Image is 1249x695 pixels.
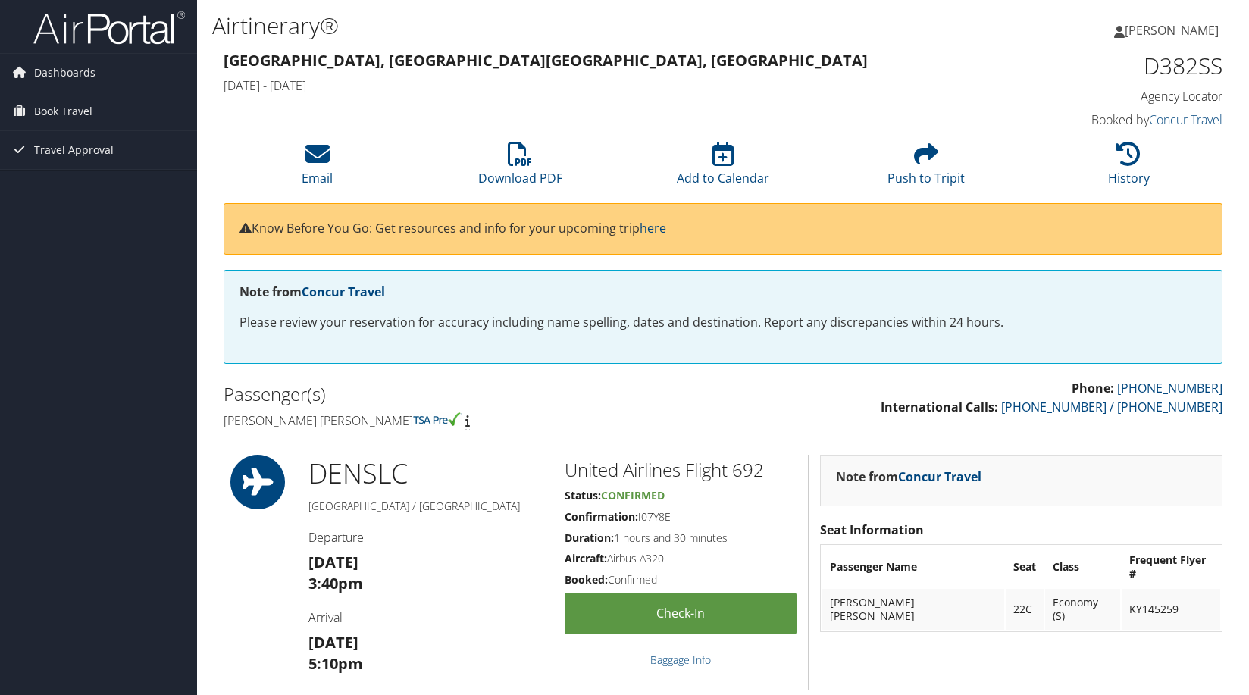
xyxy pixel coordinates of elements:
h5: 1 hours and 30 minutes [565,531,797,546]
h4: Departure [308,529,541,546]
a: Concur Travel [898,468,981,485]
a: here [640,220,666,236]
td: 22C [1006,589,1044,630]
h4: [PERSON_NAME] [PERSON_NAME] [224,412,712,429]
strong: Aircraft: [565,551,607,565]
a: Add to Calendar [677,150,769,186]
h2: Passenger(s) [224,381,712,407]
td: Economy (S) [1045,589,1120,630]
h5: Airbus A320 [565,551,797,566]
strong: [GEOGRAPHIC_DATA], [GEOGRAPHIC_DATA] [GEOGRAPHIC_DATA], [GEOGRAPHIC_DATA] [224,50,868,70]
img: tsa-precheck.png [413,412,462,426]
h5: [GEOGRAPHIC_DATA] / [GEOGRAPHIC_DATA] [308,499,541,514]
th: Passenger Name [822,546,1004,587]
h2: United Airlines Flight 692 [565,457,797,483]
td: [PERSON_NAME] [PERSON_NAME] [822,589,1004,630]
p: Know Before You Go: Get resources and info for your upcoming trip [239,219,1207,239]
h5: Confirmed [565,572,797,587]
h1: Airtinerary® [212,10,894,42]
h4: Arrival [308,609,541,626]
span: [PERSON_NAME] [1125,22,1219,39]
span: Travel Approval [34,131,114,169]
a: Check-in [565,593,797,634]
h4: Agency Locator [990,88,1222,105]
strong: Duration: [565,531,614,545]
span: Dashboards [34,54,95,92]
a: Push to Tripit [887,150,965,186]
strong: International Calls: [881,399,998,415]
h1: DEN SLC [308,455,541,493]
th: Seat [1006,546,1044,587]
strong: 3:40pm [308,573,363,593]
td: KY145259 [1122,589,1220,630]
span: Book Travel [34,92,92,130]
strong: Phone: [1072,380,1114,396]
h5: I07Y8E [565,509,797,524]
a: History [1108,150,1150,186]
strong: Booked: [565,572,608,587]
a: [PHONE_NUMBER] / [PHONE_NUMBER] [1001,399,1222,415]
strong: Note from [836,468,981,485]
h4: Booked by [990,111,1222,128]
a: Baggage Info [650,653,711,667]
a: Email [302,150,333,186]
strong: 5:10pm [308,653,363,674]
th: Class [1045,546,1120,587]
a: [PHONE_NUMBER] [1117,380,1222,396]
p: Please review your reservation for accuracy including name spelling, dates and destination. Repor... [239,313,1207,333]
strong: [DATE] [308,632,358,653]
a: Concur Travel [1149,111,1222,128]
strong: Status: [565,488,601,502]
strong: Seat Information [820,521,924,538]
a: Concur Travel [302,283,385,300]
a: [PERSON_NAME] [1114,8,1234,53]
h4: [DATE] - [DATE] [224,77,967,94]
strong: Confirmation: [565,509,638,524]
img: airportal-logo.png [33,10,185,45]
h1: D382SS [990,50,1222,82]
a: Download PDF [478,150,562,186]
strong: [DATE] [308,552,358,572]
span: Confirmed [601,488,665,502]
th: Frequent Flyer # [1122,546,1220,587]
strong: Note from [239,283,385,300]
